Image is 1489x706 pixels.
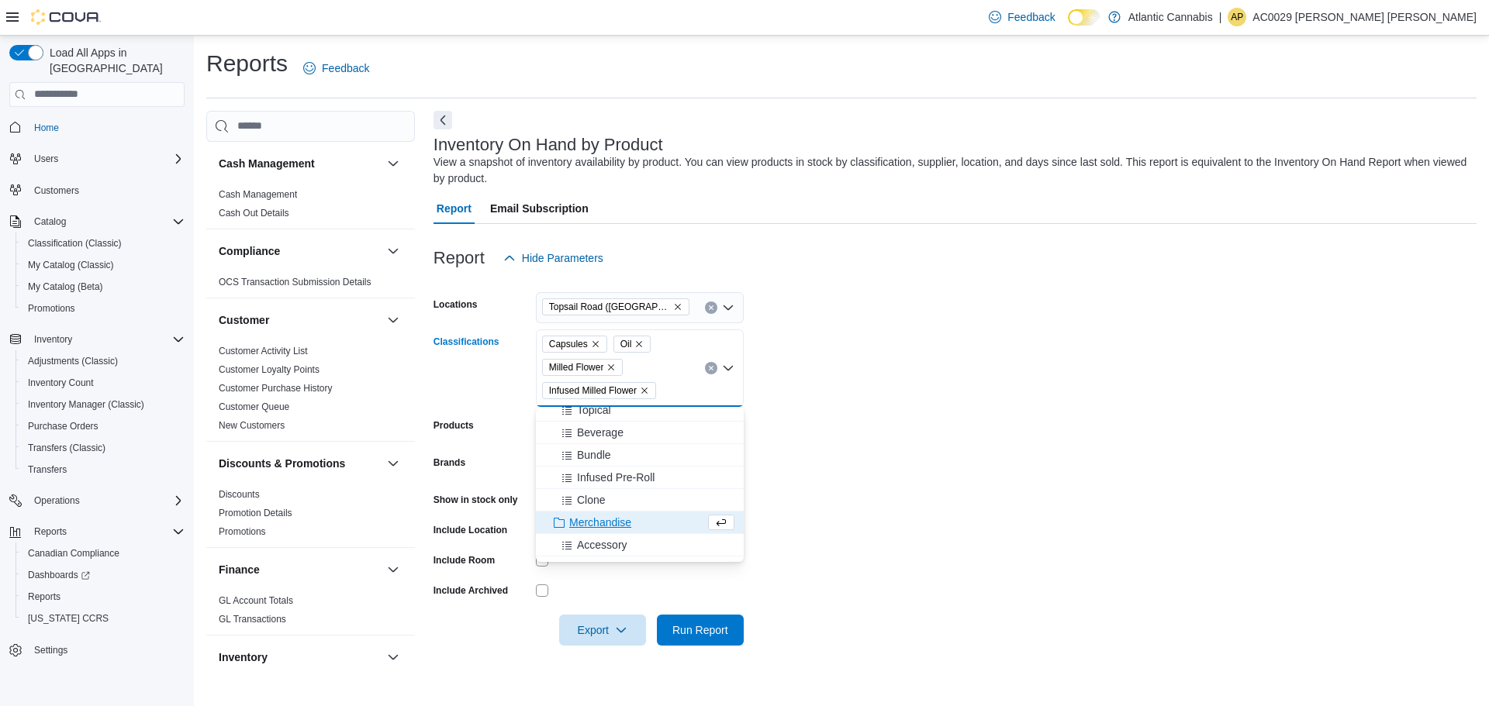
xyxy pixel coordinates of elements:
[219,156,381,171] button: Cash Management
[219,419,285,432] span: New Customers
[28,302,75,315] span: Promotions
[577,425,624,440] span: Beverage
[28,281,103,293] span: My Catalog (Beta)
[22,352,185,370] span: Adjustments (Classic)
[219,189,297,200] a: Cash Management
[22,234,185,253] span: Classification (Classic)
[219,595,293,606] a: GL Account Totals
[219,649,381,665] button: Inventory
[591,339,600,349] button: Remove Capsules from selection in this group
[219,456,381,471] button: Discounts & Promotions
[28,522,185,541] span: Reports
[16,254,191,276] button: My Catalog (Classic)
[559,615,646,646] button: Export
[219,401,289,412] a: Customer Queue
[3,490,191,511] button: Operations
[219,562,381,577] button: Finance
[22,234,128,253] a: Classification (Classic)
[16,564,191,586] a: Dashboards
[497,243,610,274] button: Hide Parameters
[34,184,79,197] span: Customers
[28,491,185,510] span: Operations
[9,110,185,702] nav: Complex example
[16,232,191,254] button: Classification (Classic)
[219,243,381,259] button: Compliance
[434,136,663,154] h3: Inventory On Hand by Product
[542,359,624,376] span: Milled Flower
[1231,8,1243,26] span: AP
[34,644,67,656] span: Settings
[22,566,96,584] a: Dashboards
[22,544,126,563] a: Canadian Compliance
[28,181,185,200] span: Customers
[1219,8,1222,26] p: |
[577,402,611,418] span: Topical
[219,526,266,537] a: Promotions
[22,256,120,274] a: My Catalog (Classic)
[34,153,58,165] span: Users
[34,215,66,228] span: Catalog
[384,560,402,579] button: Finance
[434,554,495,567] label: Include Room
[22,417,185,436] span: Purchase Orders
[219,276,371,288] span: OCS Transaction Submission Details
[219,208,289,219] a: Cash Out Details
[657,615,744,646] button: Run Report
[634,339,644,349] button: Remove Oil from selection in this group
[22,277,185,296] span: My Catalog (Beta)
[384,154,402,173] button: Cash Management
[28,150,64,168] button: Users
[542,336,607,353] span: Capsules
[219,312,381,328] button: Customer
[434,154,1469,187] div: View a snapshot of inventory availability by product. You can view products in stock by classific...
[3,211,191,232] button: Catalog
[28,150,185,168] span: Users
[219,456,345,471] h3: Discounts & Promotions
[3,639,191,661] button: Settings
[297,53,375,84] a: Feedback
[219,489,260,500] a: Discounts
[22,299,81,318] a: Promotions
[640,386,649,395] button: Remove Infused Milled Flower from selection in this group
[22,374,100,392] a: Inventory Count
[549,336,588,352] span: Capsules
[568,615,637,646] span: Export
[34,494,80,507] span: Operations
[206,591,415,635] div: Finance
[577,537,627,553] span: Accessory
[22,460,185,479] span: Transfers
[28,181,85,200] a: Customers
[434,456,465,469] label: Brands
[22,256,185,274] span: My Catalog (Classic)
[613,336,651,353] span: Oil
[22,395,185,414] span: Inventory Manager (Classic)
[536,534,744,556] button: Accessory
[28,591,60,603] span: Reports
[206,342,415,441] div: Customer
[28,377,94,389] span: Inventory Count
[219,243,280,259] h3: Compliance
[16,608,191,629] button: [US_STATE] CCRS
[434,111,452,129] button: Next
[983,2,1061,33] a: Feedback
[22,352,124,370] a: Adjustments (Classic)
[219,188,297,201] span: Cash Management
[206,48,288,79] h1: Reports
[28,330,78,349] button: Inventory
[673,302,682,312] button: Remove Topsail Road (St. John's) from selection in this group
[705,301,717,314] button: Clear input
[3,116,191,139] button: Home
[22,609,185,628] span: Washington CCRS
[22,609,115,628] a: [US_STATE] CCRS
[705,362,717,374] button: Clear input
[219,562,260,577] h3: Finance
[22,544,185,563] span: Canadian Compliance
[1228,8,1246,26] div: AC0029 Pelley-Myers Katie
[28,547,119,560] span: Canadian Compliance
[569,515,631,530] span: Merchandise
[28,420,98,432] span: Purchase Orders
[16,459,191,480] button: Transfers
[434,524,507,536] label: Include Location
[16,276,191,298] button: My Catalog (Beta)
[219,345,308,357] span: Customer Activity List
